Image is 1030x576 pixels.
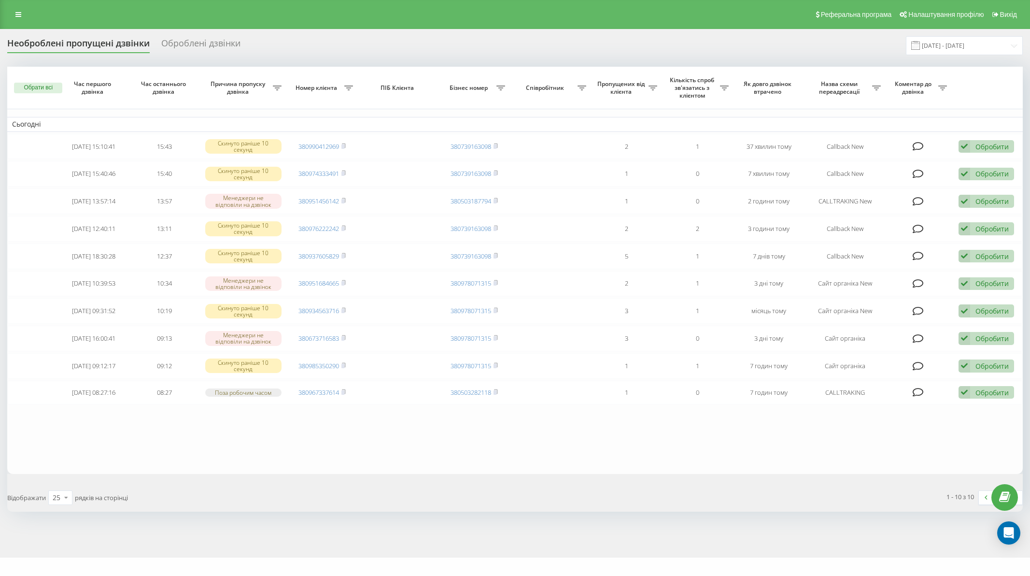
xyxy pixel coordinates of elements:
[662,381,733,404] td: 0
[591,188,662,214] td: 1
[291,84,344,92] span: Номер клієнта
[451,142,491,151] a: 380739163098
[129,353,200,379] td: 09:12
[298,306,339,315] a: 380934563716
[58,216,129,242] td: [DATE] 12:40:11
[662,353,733,379] td: 1
[997,521,1020,545] div: Open Intercom Messenger
[591,161,662,187] td: 1
[667,76,720,99] span: Кількість спроб зв'язатись з клієнтом
[591,353,662,379] td: 1
[662,161,733,187] td: 0
[975,306,1009,316] div: Обробити
[804,381,886,404] td: CALLTRAKING
[205,167,282,181] div: Скинуто раніше 10 секунд
[975,388,1009,397] div: Обробити
[741,80,796,95] span: Як довго дзвінок втрачено
[804,326,886,351] td: Сайт органіка
[662,188,733,214] td: 0
[7,117,1023,131] td: Сьогодні
[129,298,200,324] td: 10:19
[662,216,733,242] td: 2
[804,161,886,187] td: Callback New
[129,271,200,297] td: 10:34
[734,381,804,404] td: 7 годин тому
[804,271,886,297] td: Сайт органіка New
[451,306,491,315] a: 380978071315
[890,80,938,95] span: Коментар до дзвінка
[908,11,984,18] span: Налаштування профілю
[804,216,886,242] td: Callback New
[137,80,192,95] span: Час останнього дзвінка
[804,353,886,379] td: Сайт органіка
[662,326,733,351] td: 0
[161,38,240,53] div: Оброблені дзвінки
[734,161,804,187] td: 7 хвилин тому
[451,279,491,288] a: 380978071315
[129,216,200,242] td: 13:11
[58,353,129,379] td: [DATE] 09:12:17
[298,334,339,343] a: 380673716583
[975,142,1009,151] div: Обробити
[298,142,339,151] a: 380990412969
[205,304,282,318] div: Скинуто раніше 10 секунд
[451,197,491,205] a: 380503187794
[205,194,282,208] div: Менеджери не відповіли на дзвінок
[975,197,1009,206] div: Обробити
[804,188,886,214] td: CALLTRAKING New
[591,244,662,269] td: 5
[662,134,733,159] td: 1
[58,381,129,404] td: [DATE] 08:27:16
[298,279,339,288] a: 380951684665
[205,139,282,154] div: Скинуто раніше 10 секунд
[205,359,282,373] div: Скинуто раніше 10 секунд
[975,361,1009,371] div: Обробити
[451,334,491,343] a: 380978071315
[591,298,662,324] td: 3
[58,298,129,324] td: [DATE] 09:31:52
[451,252,491,260] a: 380739163098
[975,279,1009,288] div: Обробити
[734,298,804,324] td: місяць тому
[591,134,662,159] td: 2
[205,249,282,263] div: Скинуто раніше 10 секунд
[662,244,733,269] td: 1
[804,244,886,269] td: Callback New
[662,271,733,297] td: 1
[734,353,804,379] td: 7 годин тому
[451,224,491,233] a: 380739163098
[809,80,872,95] span: Назва схеми переадресації
[205,221,282,236] div: Скинуто раніше 10 секунд
[58,244,129,269] td: [DATE] 18:30:28
[298,388,339,397] a: 380967337614
[804,134,886,159] td: Callback New
[366,84,430,92] span: ПІБ Клієнта
[821,11,892,18] span: Реферальна програма
[591,326,662,351] td: 3
[14,83,62,93] button: Обрати всі
[1000,11,1017,18] span: Вихід
[129,381,200,404] td: 08:27
[205,276,282,291] div: Менеджери не відповіли на дзвінок
[66,80,121,95] span: Час першого дзвінка
[129,161,200,187] td: 15:40
[129,326,200,351] td: 09:13
[129,134,200,159] td: 15:43
[591,216,662,242] td: 2
[7,38,150,53] div: Необроблені пропущені дзвінки
[58,161,129,187] td: [DATE] 15:40:46
[975,169,1009,178] div: Обробити
[591,271,662,297] td: 2
[298,197,339,205] a: 380951456142
[444,84,496,92] span: Бізнес номер
[804,298,886,324] td: Сайт органіка New
[58,326,129,351] td: [DATE] 16:00:41
[451,388,491,397] a: 380503282118
[7,493,46,502] span: Відображати
[205,80,273,95] span: Причина пропуску дзвінка
[734,134,804,159] td: 37 хвилин тому
[58,271,129,297] td: [DATE] 10:39:53
[205,331,282,346] div: Менеджери не відповіли на дзвінок
[298,224,339,233] a: 380976222242
[298,169,339,178] a: 380974333491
